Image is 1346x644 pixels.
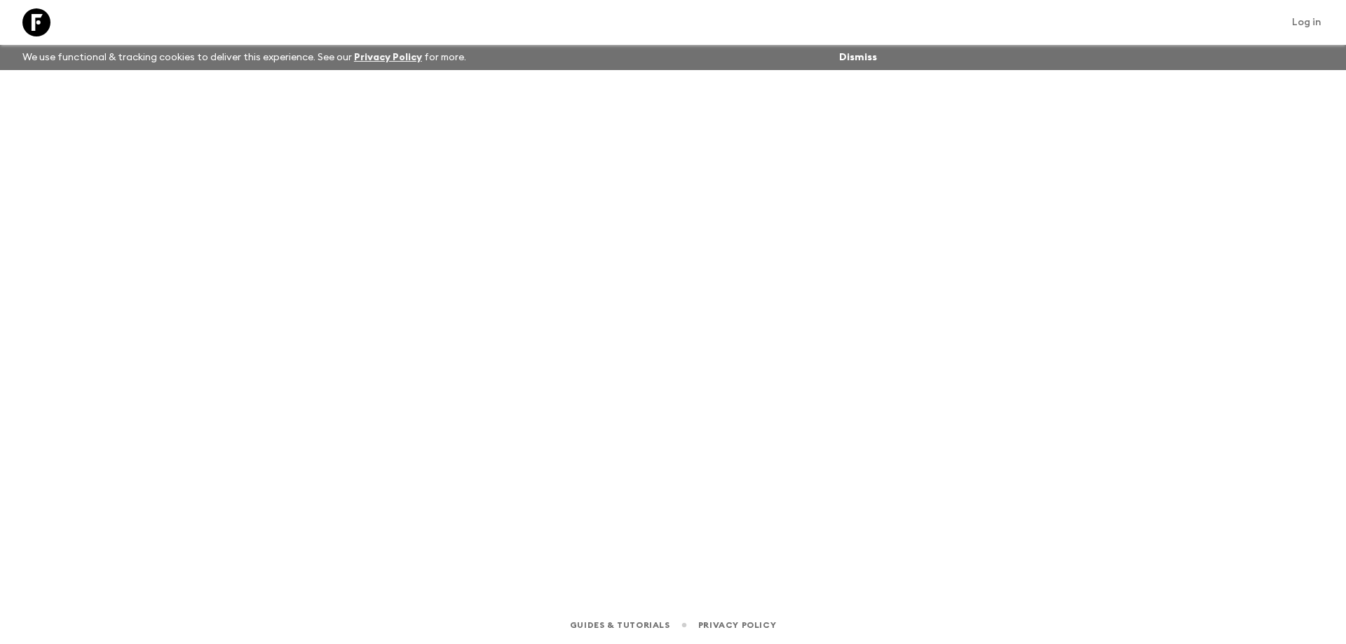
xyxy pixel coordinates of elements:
a: Privacy Policy [698,617,776,633]
a: Log in [1284,13,1329,32]
button: Dismiss [836,48,881,67]
a: Guides & Tutorials [570,617,670,633]
a: Privacy Policy [354,53,422,62]
p: We use functional & tracking cookies to deliver this experience. See our for more. [17,45,472,70]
